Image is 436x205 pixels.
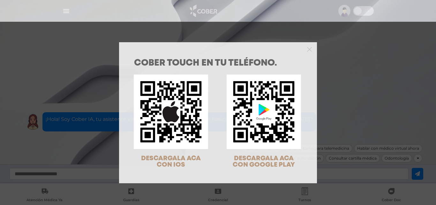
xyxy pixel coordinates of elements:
[233,155,295,168] span: DESCARGALA ACA CON GOOGLE PLAY
[134,75,208,149] img: qr-code
[134,59,302,68] h1: COBER TOUCH en tu teléfono.
[307,46,312,52] button: Close
[227,75,301,149] img: qr-code
[141,155,201,168] span: DESCARGALA ACA CON IOS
